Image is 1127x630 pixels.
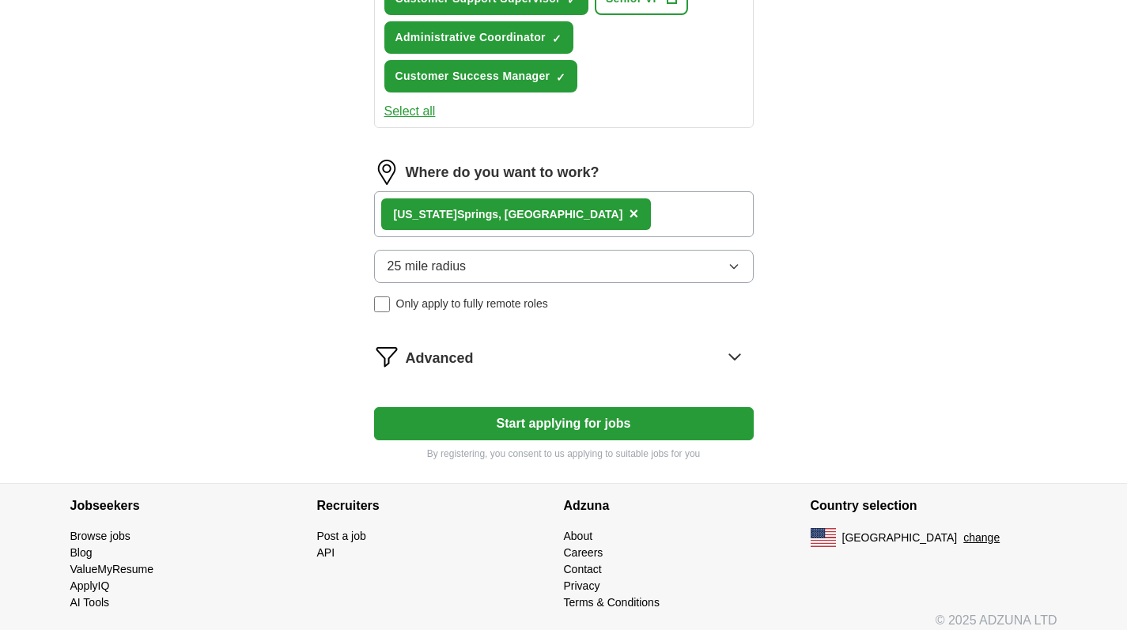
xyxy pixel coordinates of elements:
button: 25 mile radius [374,250,754,283]
a: Careers [564,546,603,559]
button: Select all [384,102,436,121]
a: About [564,530,593,542]
a: Browse jobs [70,530,130,542]
strong: [US_STATE] [394,208,457,221]
span: × [629,205,638,222]
span: Administrative Coordinator [395,29,546,46]
span: Only apply to fully remote roles [396,296,548,312]
label: Where do you want to work? [406,162,599,183]
a: Privacy [564,579,600,592]
img: location.png [374,160,399,185]
p: By registering, you consent to us applying to suitable jobs for you [374,447,754,461]
button: change [963,530,1000,546]
a: ApplyIQ [70,579,110,592]
span: ✓ [552,32,562,45]
span: [GEOGRAPHIC_DATA] [842,530,958,546]
a: Terms & Conditions [564,596,660,609]
span: 25 mile radius [388,257,467,276]
button: Start applying for jobs [374,407,754,440]
img: US flag [811,528,836,547]
input: Only apply to fully remote roles [374,296,390,312]
a: Contact [564,563,602,575]
h4: Country selection [811,484,1057,528]
a: Blog [70,546,93,559]
span: Advanced [406,348,474,369]
a: API [317,546,335,559]
button: Administrative Coordinator✓ [384,21,573,54]
span: Customer Success Manager [395,68,550,85]
button: × [629,202,638,226]
img: filter [374,344,399,369]
a: AI Tools [70,596,110,609]
a: Post a job [317,530,366,542]
div: Springs, [GEOGRAPHIC_DATA] [394,206,623,223]
button: Customer Success Manager✓ [384,60,578,92]
span: ✓ [556,71,565,84]
a: ValueMyResume [70,563,154,575]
